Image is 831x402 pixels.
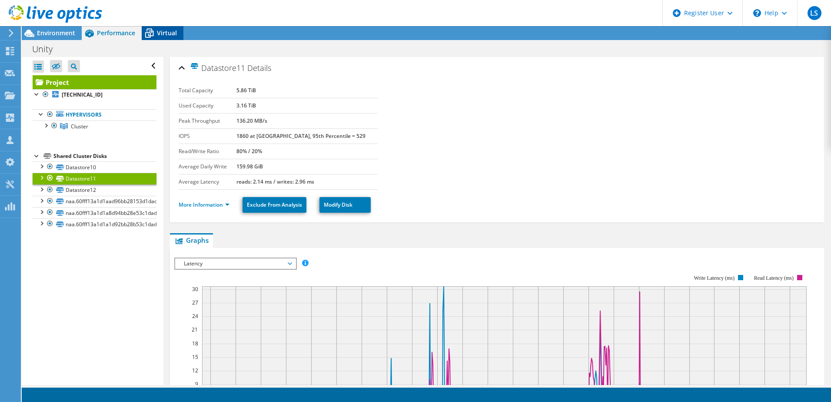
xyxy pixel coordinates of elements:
[33,196,156,207] a: naa.60fff13a1d1aad96bb28153d1dade1bb
[179,178,236,186] label: Average Latency
[192,353,198,361] text: 15
[694,275,734,281] text: Write Latency (ms)
[71,123,88,130] span: Cluster
[179,162,236,171] label: Average Daily Write
[243,197,306,213] a: Exclude From Analysis
[97,29,135,37] span: Performance
[33,75,156,89] a: Project
[28,44,66,54] h1: Unity
[753,9,761,17] svg: \n
[192,285,198,293] text: 30
[236,147,262,155] b: 80% / 20%
[236,132,366,140] b: 1860 at [GEOGRAPHIC_DATA], 95th Percentile = 529
[179,117,236,125] label: Peak Throughput
[179,258,291,269] span: Latency
[33,207,156,218] a: naa.60fff13a1d1a8d94bb28e53c1dadc184
[192,312,198,320] text: 24
[192,340,198,347] text: 18
[192,299,198,306] text: 27
[33,184,156,196] a: Datastore12
[33,218,156,230] a: naa.60fff13a1d1a1d92bb28b53c1dad2139
[37,29,75,37] span: Environment
[33,161,156,173] a: Datastore10
[319,197,371,213] a: Modify Disk
[179,86,236,95] label: Total Capacity
[236,102,256,109] b: 3.16 TiB
[179,101,236,110] label: Used Capacity
[236,117,267,124] b: 136.20 MB/s
[192,367,198,374] text: 12
[179,201,229,208] a: More Information
[179,147,236,156] label: Read/Write Ratio
[157,29,177,37] span: Virtual
[33,89,156,100] a: [TECHNICAL_ID]
[33,121,156,132] a: Cluster
[192,326,198,333] text: 21
[236,178,314,185] b: reads: 2.14 ms / writes: 2.96 ms
[754,275,794,281] text: Read Latency (ms)
[33,173,156,184] a: Datastore11
[33,109,156,121] a: Hypervisors
[62,91,103,98] b: [TECHNICAL_ID]
[53,151,156,161] div: Shared Cluster Disks
[190,63,245,73] span: Datastore11
[174,236,209,245] span: Graphs
[236,87,256,94] b: 5.86 TiB
[247,63,271,73] span: Details
[236,163,263,170] b: 159.98 GiB
[195,380,198,388] text: 9
[808,6,821,20] span: LS
[179,132,236,141] label: IOPS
